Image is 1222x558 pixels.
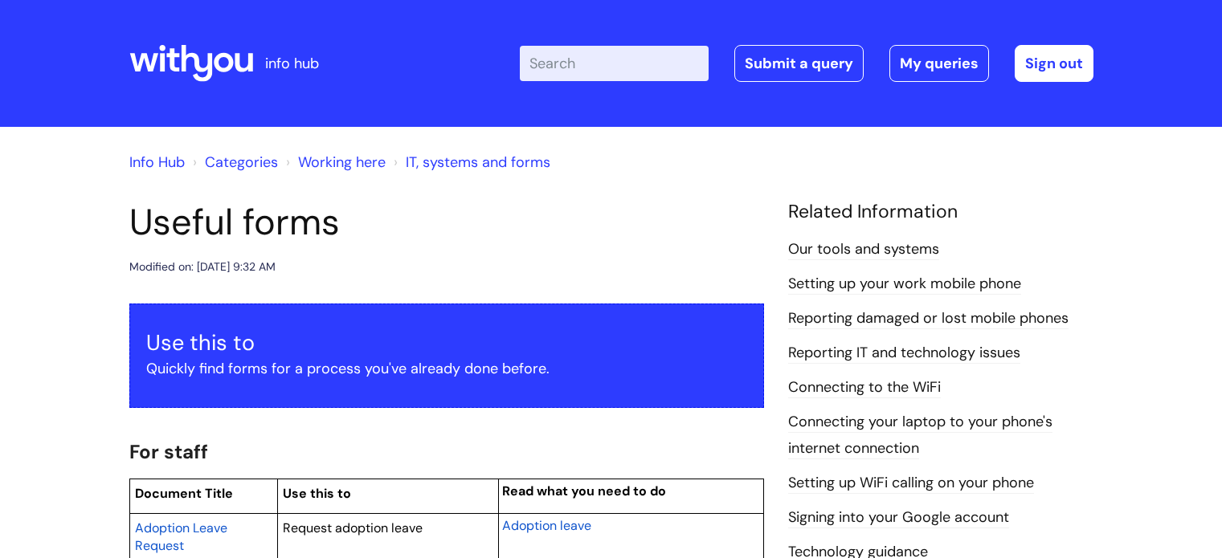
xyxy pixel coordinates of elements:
[520,46,709,81] input: Search
[734,45,864,82] a: Submit a query
[129,153,185,172] a: Info Hub
[146,330,747,356] h3: Use this to
[788,308,1069,329] a: Reporting damaged or lost mobile phones
[788,377,941,398] a: Connecting to the WiFi
[135,518,227,555] a: Adoption Leave Request
[283,519,423,536] span: Request adoption leave
[788,473,1034,494] a: Setting up WiFi calling on your phone
[129,439,208,464] span: For staff
[283,485,351,502] span: Use this to
[520,45,1093,82] div: | -
[788,412,1052,458] a: Connecting your laptop to your phone's internet connection
[788,343,1020,364] a: Reporting IT and technology issues
[135,519,227,554] span: Adoption Leave Request
[189,149,278,175] li: Solution home
[390,149,550,175] li: IT, systems and forms
[298,153,386,172] a: Working here
[788,201,1093,223] h4: Related Information
[502,517,591,534] span: Adoption leave
[146,356,747,381] p: Quickly find forms for a process you've already done before.
[889,45,989,82] a: My queries
[135,485,233,502] span: Document Title
[129,257,276,277] div: Modified on: [DATE] 9:32 AM
[788,274,1021,295] a: Setting up your work mobile phone
[205,153,278,172] a: Categories
[265,51,319,76] p: info hub
[129,201,764,244] h1: Useful forms
[406,153,550,172] a: IT, systems and forms
[502,483,666,499] span: Read what you need to do
[282,149,386,175] li: Working here
[788,507,1009,528] a: Signing into your Google account
[502,515,591,535] a: Adoption leave
[788,239,939,260] a: Our tools and systems
[1015,45,1093,82] a: Sign out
